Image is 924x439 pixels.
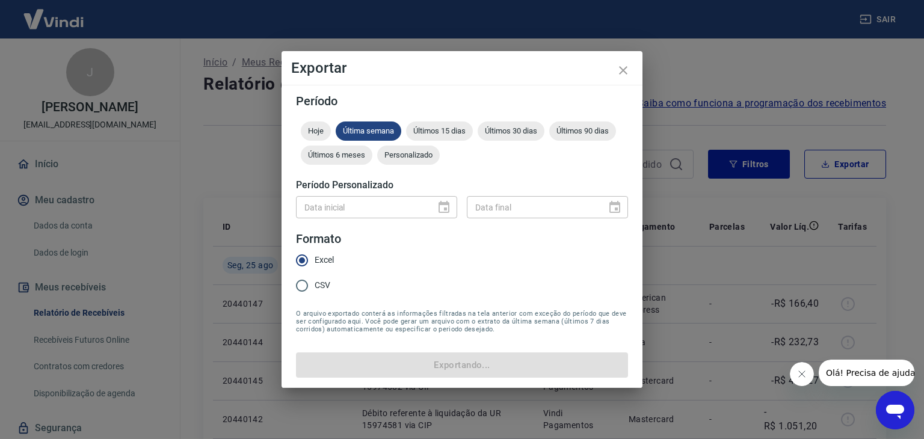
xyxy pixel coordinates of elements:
[467,196,598,218] input: DD/MM/YYYY
[7,8,101,18] span: Olá! Precisa de ajuda?
[549,126,616,135] span: Últimos 90 dias
[301,126,331,135] span: Hoje
[296,196,427,218] input: DD/MM/YYYY
[336,126,401,135] span: Última semana
[315,279,330,292] span: CSV
[296,95,628,107] h5: Período
[315,254,334,266] span: Excel
[790,362,814,386] iframe: Fechar mensagem
[406,126,473,135] span: Últimos 15 dias
[291,61,633,75] h4: Exportar
[301,121,331,141] div: Hoje
[819,360,914,386] iframe: Mensagem da empresa
[296,230,341,248] legend: Formato
[478,121,544,141] div: Últimos 30 dias
[478,126,544,135] span: Últimos 30 dias
[296,179,628,191] h5: Período Personalizado
[301,150,372,159] span: Últimos 6 meses
[406,121,473,141] div: Últimos 15 dias
[549,121,616,141] div: Últimos 90 dias
[876,391,914,429] iframe: Botão para abrir a janela de mensagens
[377,150,440,159] span: Personalizado
[296,310,628,333] span: O arquivo exportado conterá as informações filtradas na tela anterior com exceção do período que ...
[377,146,440,165] div: Personalizado
[336,121,401,141] div: Última semana
[609,56,638,85] button: close
[301,146,372,165] div: Últimos 6 meses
